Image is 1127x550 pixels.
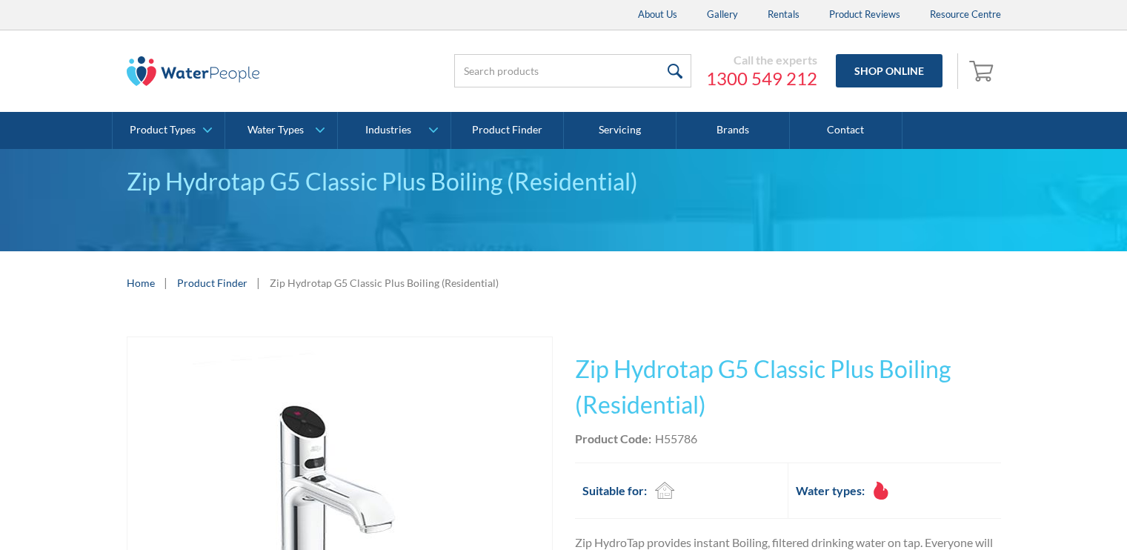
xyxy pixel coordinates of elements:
[365,124,411,136] div: Industries
[255,274,262,291] div: |
[454,54,691,87] input: Search products
[270,275,499,291] div: Zip Hydrotap G5 Classic Plus Boiling (Residential)
[706,67,817,90] a: 1300 549 212
[836,54,943,87] a: Shop Online
[965,53,1001,89] a: Open cart
[127,164,1001,199] div: Zip Hydrotap G5 Classic Plus Boiling (Residential)
[655,430,697,448] div: H55786
[338,112,450,149] a: Industries
[575,351,1001,423] h1: Zip Hydrotap G5 Classic Plus Boiling (Residential)
[969,59,997,82] img: shopping cart
[177,275,247,291] a: Product Finder
[575,431,651,445] strong: Product Code:
[676,112,789,149] a: Brands
[796,482,865,500] h2: Water types:
[564,112,676,149] a: Servicing
[225,112,337,149] a: Water Types
[113,112,225,149] a: Product Types
[127,275,155,291] a: Home
[127,56,260,86] img: The Water People
[790,112,902,149] a: Contact
[247,124,304,136] div: Water Types
[706,53,817,67] div: Call the experts
[451,112,564,149] a: Product Finder
[130,124,196,136] div: Product Types
[162,274,170,291] div: |
[582,482,647,500] h2: Suitable for:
